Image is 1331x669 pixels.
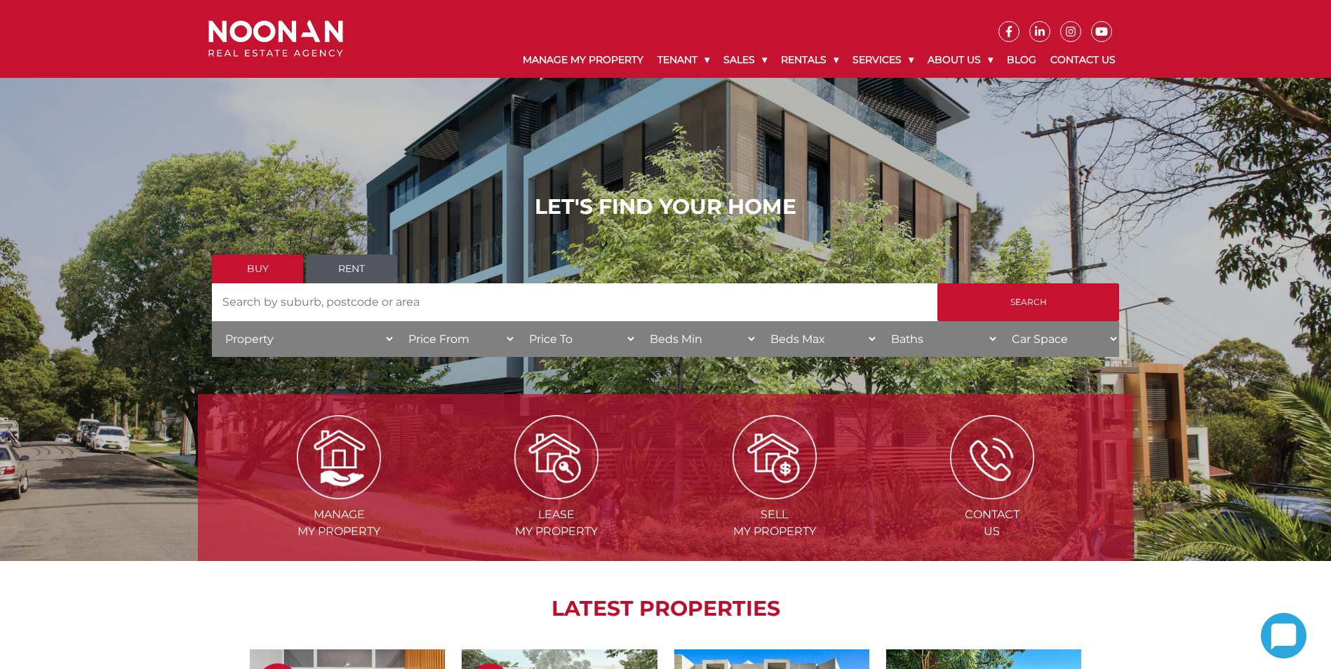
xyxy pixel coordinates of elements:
[885,506,1099,540] span: Contact Us
[733,415,817,499] img: Sell my property
[514,415,598,499] img: Lease my property
[233,596,1098,621] h2: LATEST PROPERTIES
[516,42,650,78] a: Manage My Property
[1043,42,1123,78] a: Contact Us
[774,42,845,78] a: Rentals
[212,255,303,283] a: Buy
[449,506,664,540] span: Lease my Property
[937,283,1119,321] input: Search
[950,415,1034,499] img: ICONS
[208,20,343,58] img: Noonan Real Estate Agency
[921,42,1000,78] a: About Us
[449,450,664,538] a: Leasemy Property
[667,450,882,538] a: Sellmy Property
[716,42,774,78] a: Sales
[650,42,716,78] a: Tenant
[212,283,937,321] input: Search by suburb, postcode or area
[885,450,1099,538] a: ContactUs
[667,506,882,540] span: Sell my Property
[845,42,921,78] a: Services
[297,415,381,499] img: Manage my Property
[1000,42,1043,78] a: Blog
[306,255,397,283] a: Rent
[212,194,1119,219] h1: LET'S FIND YOUR HOME
[232,450,446,538] a: Managemy Property
[232,506,446,540] span: Manage my Property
